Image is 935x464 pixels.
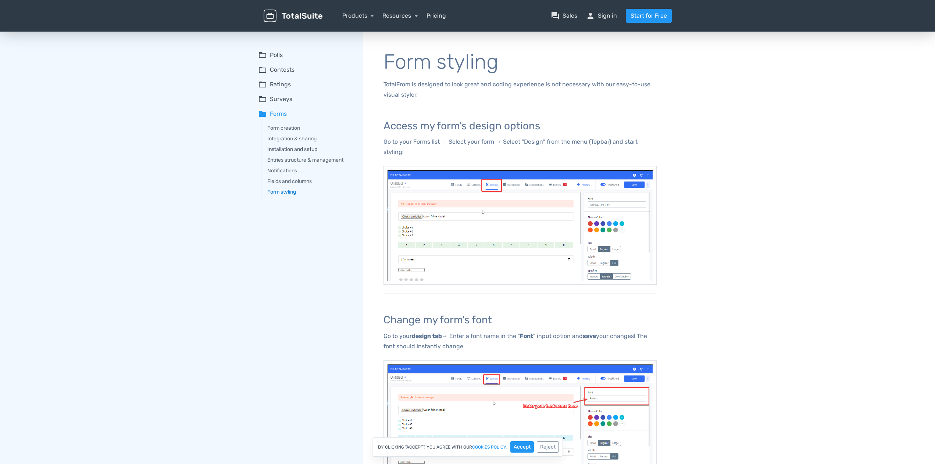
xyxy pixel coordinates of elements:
summary: folder_openSurveys [258,95,353,104]
img: null [383,166,657,284]
a: question_answerSales [551,11,577,20]
b: Font [520,332,533,339]
b: save [583,332,596,339]
span: folder_open [258,51,267,60]
a: Integration & sharing [267,135,353,143]
span: folder_open [258,95,267,104]
span: folder_open [258,65,267,74]
span: folder_open [258,80,267,89]
div: By clicking "Accept", you agree with our . [372,437,563,457]
button: Accept [510,441,534,453]
button: Reject [537,441,559,453]
h3: Change my form's font [383,314,657,326]
a: Installation and setup [267,145,353,153]
a: Resources [382,12,418,19]
a: cookies policy [472,445,506,449]
summary: folder_openContests [258,65,353,74]
span: person [586,11,595,20]
span: question_answer [551,11,560,20]
a: personSign in [586,11,617,20]
p: Go to your → Enter a font name in the " " input option and your changes! The font should instantl... [383,331,657,352]
a: Start for Free [626,9,672,23]
b: design tab [412,332,442,339]
summary: folderForms [258,109,353,118]
a: Entries structure & management [267,156,353,164]
a: Form styling [267,188,353,196]
img: TotalSuite for WordPress [264,10,322,22]
a: Form creation [267,124,353,132]
summary: folder_openRatings [258,80,353,89]
h3: Access my form's design options [383,121,657,132]
summary: folder_openPolls [258,51,353,60]
p: Go to your Forms list → Select your form → Select "Design" from the menu (Topbar) and start styling! [383,137,657,157]
a: Pricing [427,11,446,20]
a: Fields and columns [267,177,353,185]
span: folder [258,109,267,118]
a: Products [342,12,374,19]
p: TotalFrom is designed to look great and coding experience is not necessary with our easy-to-use v... [383,79,657,100]
a: Notifications [267,167,353,175]
h1: Form styling [383,51,657,73]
